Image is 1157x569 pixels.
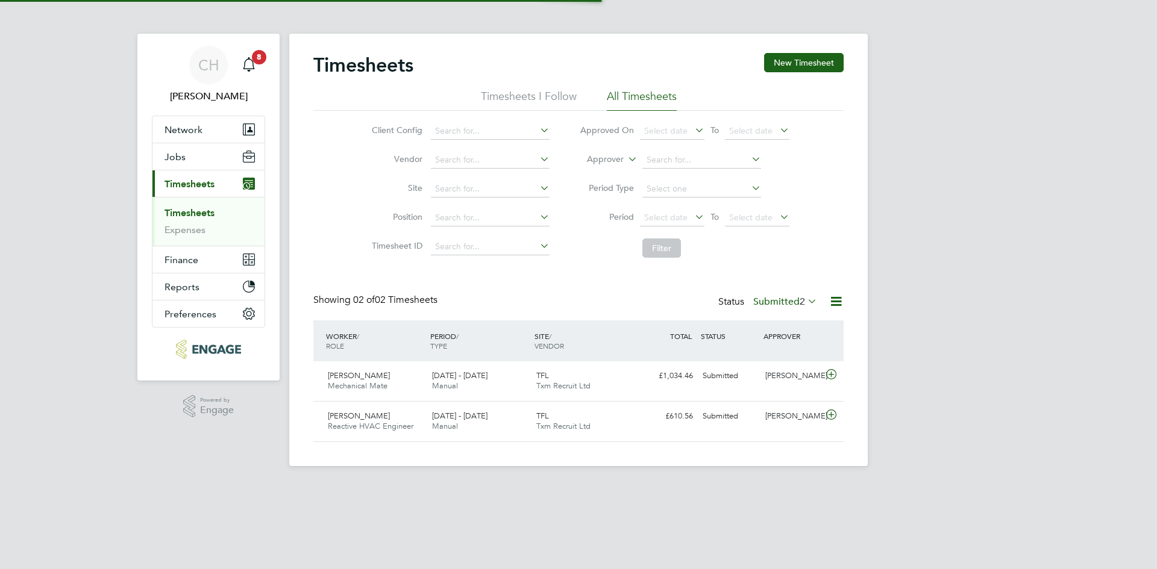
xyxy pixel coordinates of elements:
[580,211,634,222] label: Period
[152,46,265,104] a: CH[PERSON_NAME]
[481,89,577,111] li: Timesheets I Follow
[670,331,692,341] span: TOTAL
[642,181,761,197] input: Select one
[357,331,359,341] span: /
[536,421,591,431] span: Txm Recruit Ltd
[607,89,677,111] li: All Timesheets
[644,212,688,223] span: Select date
[432,411,488,421] span: [DATE] - [DATE]
[760,406,823,426] div: [PERSON_NAME]
[536,411,549,421] span: TFL
[569,154,624,166] label: Approver
[430,341,447,350] span: TYPE
[152,170,265,197] button: Timesheets
[642,152,761,169] input: Search for...
[200,395,234,405] span: Powered by
[642,238,681,258] button: Filter
[760,325,823,347] div: APPROVER
[368,125,422,135] label: Client Config
[152,273,265,300] button: Reports
[431,123,550,140] input: Search for...
[137,34,280,381] nav: Main navigation
[198,57,219,73] span: CH
[165,254,198,266] span: Finance
[165,308,216,320] span: Preferences
[698,406,760,426] div: Submitted
[165,281,199,293] span: Reports
[368,240,422,251] label: Timesheet ID
[535,341,564,350] span: VENDOR
[432,421,458,431] span: Manual
[707,209,723,225] span: To
[313,294,440,306] div: Showing
[152,197,265,246] div: Timesheets
[152,300,265,327] button: Preferences
[152,143,265,170] button: Jobs
[580,182,634,193] label: Period Type
[800,296,805,308] span: 2
[152,340,265,359] a: Go to home page
[152,89,265,104] span: Chloe Harding
[328,381,387,391] span: Mechanical Mate
[183,395,234,418] a: Powered byEngage
[729,212,773,223] span: Select date
[764,53,844,72] button: New Timesheet
[635,366,698,386] div: £1,034.46
[328,411,390,421] span: [PERSON_NAME]
[549,331,551,341] span: /
[237,46,261,84] a: 8
[635,406,698,426] div: £610.56
[165,124,202,135] span: Network
[431,152,550,169] input: Search for...
[427,325,531,356] div: PERIOD
[252,50,266,64] span: 8
[200,405,234,415] span: Engage
[328,421,413,431] span: Reactive HVAC Engineer
[323,325,427,356] div: WORKER
[165,224,205,235] a: Expenses
[353,294,437,306] span: 02 Timesheets
[580,125,634,135] label: Approved On
[165,178,215,190] span: Timesheets
[431,181,550,197] input: Search for...
[152,116,265,143] button: Network
[353,294,375,306] span: 02 of
[152,246,265,273] button: Finance
[313,53,413,77] h2: Timesheets
[644,125,688,136] span: Select date
[729,125,773,136] span: Select date
[165,151,186,163] span: Jobs
[760,366,823,386] div: [PERSON_NAME]
[432,370,488,381] span: [DATE] - [DATE]
[368,154,422,164] label: Vendor
[326,341,344,350] span: ROLE
[368,211,422,222] label: Position
[328,370,390,381] span: [PERSON_NAME]
[753,296,817,308] label: Submitted
[698,366,760,386] div: Submitted
[432,381,458,391] span: Manual
[431,238,550,255] input: Search for...
[536,370,549,381] span: TFL
[431,210,550,226] input: Search for...
[456,331,459,341] span: /
[718,294,820,311] div: Status
[368,182,422,193] label: Site
[176,340,240,359] img: txmrecruit-logo-retina.png
[531,325,636,356] div: SITE
[165,207,215,219] a: Timesheets
[536,381,591,391] span: Txm Recruit Ltd
[698,325,760,347] div: STATUS
[707,122,723,138] span: To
